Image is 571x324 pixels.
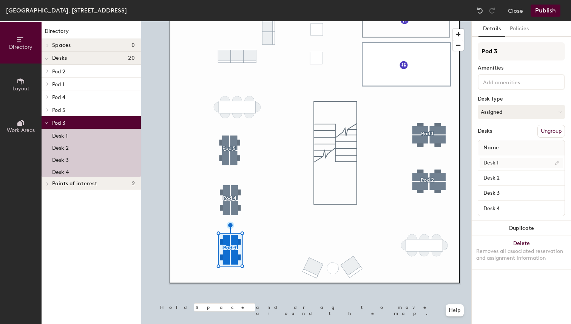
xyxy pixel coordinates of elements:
[6,6,127,15] div: [GEOGRAPHIC_DATA], [STREET_ADDRESS]
[481,77,549,86] input: Add amenities
[480,203,563,214] input: Unnamed desk
[446,304,464,316] button: Help
[508,5,523,17] button: Close
[52,143,69,151] p: Desk 2
[52,130,68,139] p: Desk 1
[478,96,565,102] div: Desk Type
[52,107,65,113] span: Pod 5
[52,81,64,88] span: Pod 1
[480,188,563,198] input: Unnamed desk
[478,128,492,134] div: Desks
[478,21,505,37] button: Details
[131,42,135,48] span: 0
[478,65,565,71] div: Amenities
[42,27,141,39] h1: Directory
[472,221,571,236] button: Duplicate
[12,85,29,92] span: Layout
[9,44,32,50] span: Directory
[472,236,571,269] button: DeleteRemoves all associated reservation and assignment information
[52,42,71,48] span: Spaces
[7,127,35,133] span: Work Areas
[52,155,69,163] p: Desk 3
[128,55,135,61] span: 20
[476,7,484,14] img: Undo
[537,125,565,138] button: Ungroup
[52,55,67,61] span: Desks
[480,158,563,168] input: Unnamed desk
[488,7,496,14] img: Redo
[52,68,65,75] span: Pod 2
[505,21,533,37] button: Policies
[52,94,65,101] span: Pod 4
[52,181,97,187] span: Points of interest
[52,120,65,126] span: Pod 3
[531,5,560,17] button: Publish
[476,248,566,262] div: Removes all associated reservation and assignment information
[480,173,563,183] input: Unnamed desk
[480,141,503,155] span: Name
[132,181,135,187] span: 2
[478,105,565,119] button: Assigned
[52,167,69,175] p: Desk 4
